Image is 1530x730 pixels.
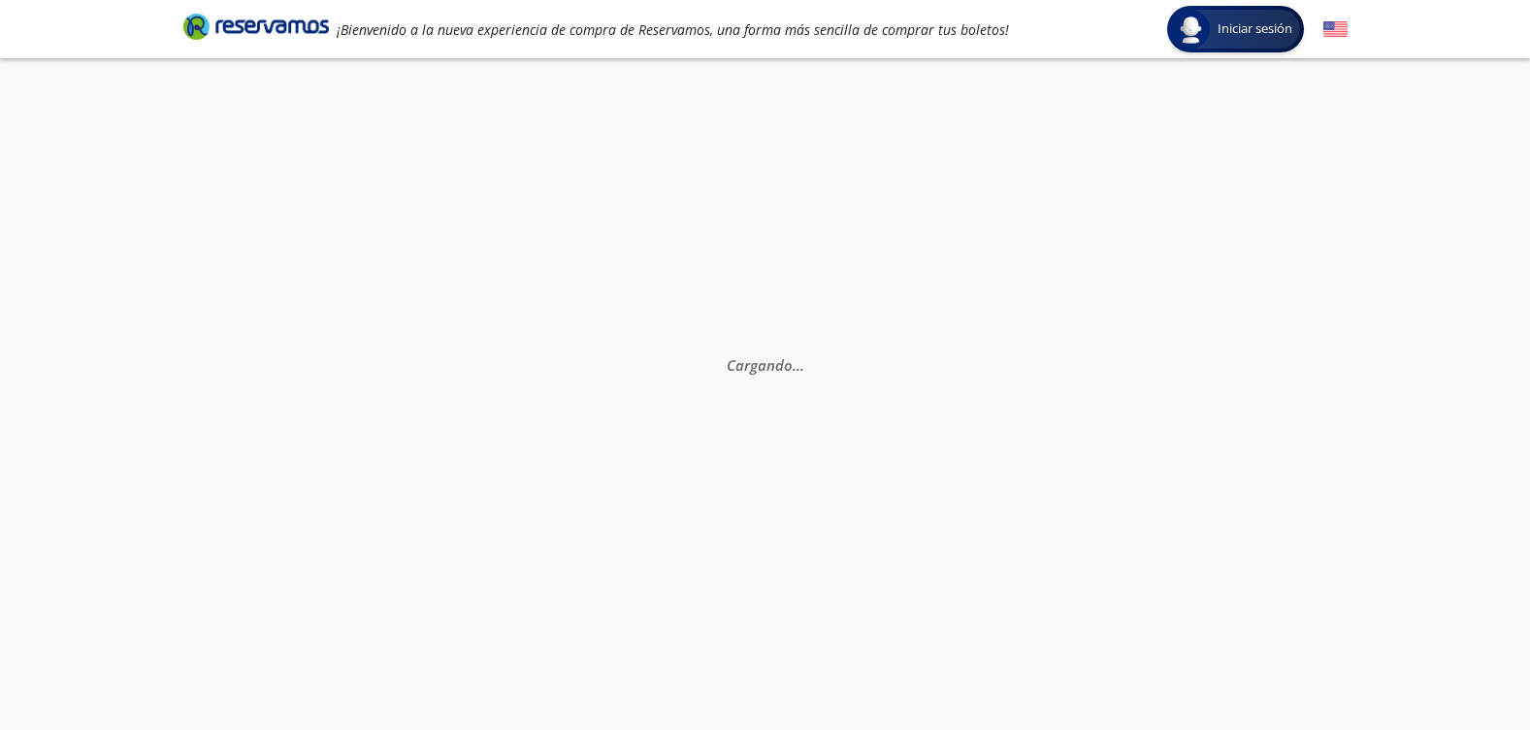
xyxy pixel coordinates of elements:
em: ¡Bienvenido a la nueva experiencia de compra de Reservamos, una forma más sencilla de comprar tus... [337,20,1009,39]
i: Brand Logo [183,12,329,41]
span: . [800,355,804,375]
a: Brand Logo [183,12,329,47]
em: Cargando [727,355,804,375]
span: Iniciar sesión [1210,19,1300,39]
span: . [797,355,800,375]
span: . [793,355,797,375]
button: English [1323,17,1348,42]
